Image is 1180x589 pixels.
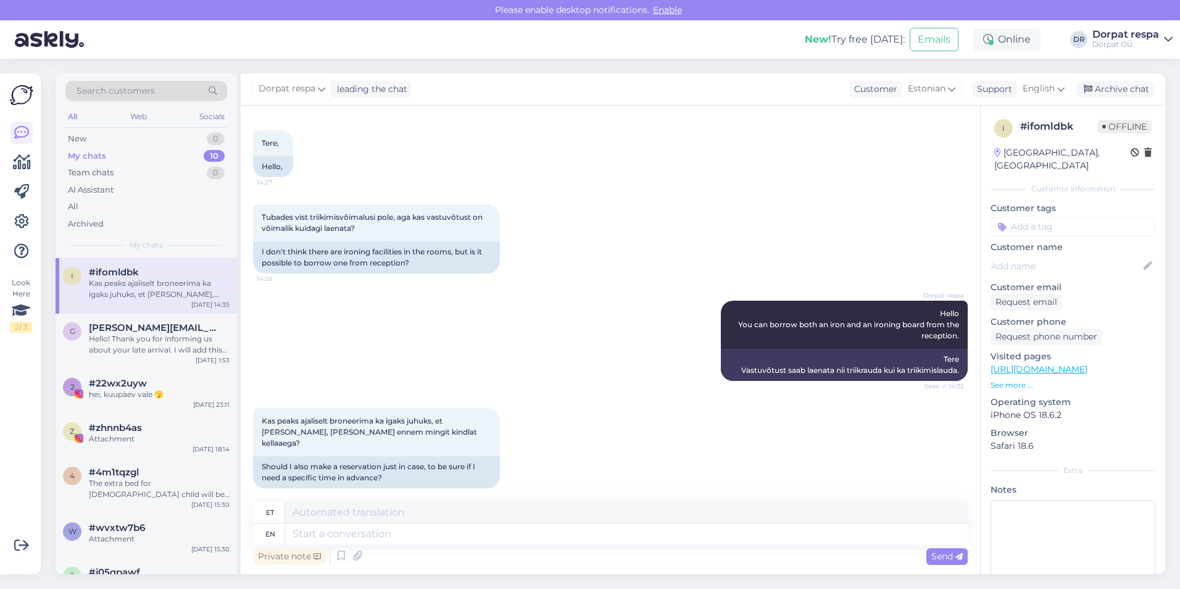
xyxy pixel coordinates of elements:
div: Online [973,28,1041,51]
div: Archived [68,218,104,230]
div: Customer information [991,183,1155,194]
div: Extra [991,465,1155,476]
input: Add a tag [991,217,1155,236]
span: #ifomldbk [89,267,139,278]
span: w [69,527,77,536]
span: Enable [649,4,686,15]
div: Kas peaks ajaliselt broneerima ka igaks juhuks, et [PERSON_NAME], [PERSON_NAME] ennem mingit kind... [89,278,230,300]
span: i [71,271,73,280]
div: My chats [68,150,106,162]
span: Dorpat respa [918,291,964,300]
a: Dorpat respaDorpat OÜ [1092,30,1173,49]
span: 14:35 [257,489,303,498]
div: en [265,524,275,545]
span: Dorpat respa [259,82,315,96]
div: Attachment [89,533,230,545]
span: #22wx2uyw [89,378,147,389]
span: #zhnnb4as [89,422,142,433]
div: All [68,201,78,213]
div: Customer [849,83,897,96]
div: [DATE] 14:35 [191,300,230,309]
div: I don't think there are ironing facilities in the rooms, but is it possible to borrow one from re... [253,241,500,274]
div: DR [1070,31,1087,48]
span: 4 [70,471,75,480]
div: Support [972,83,1012,96]
span: English [1023,82,1055,96]
p: Visited pages [991,350,1155,363]
span: i [1002,123,1005,133]
p: Customer email [991,281,1155,294]
p: Safari 18.6 [991,440,1155,453]
div: [DATE] 1:53 [196,356,230,365]
div: Hello, [253,156,293,177]
div: Archive chat [1076,81,1154,98]
div: Private note [253,548,326,565]
div: 0 [207,133,225,145]
a: [URL][DOMAIN_NAME] [991,364,1087,375]
div: Request email [991,294,1062,311]
p: See more ... [991,380,1155,391]
div: Dorpat OÜ [1092,40,1159,49]
span: Tere, [262,138,279,148]
span: Estonian [908,82,945,96]
button: Emails [910,28,958,51]
span: g [70,327,75,336]
div: Should I also make a reservation just in case, to be sure if I need a specific time in advance? [253,456,500,488]
span: Kas peaks ajaliselt broneerima ka igaks juhuks, et [PERSON_NAME], [PERSON_NAME] ennem mingit kind... [262,416,479,448]
div: [DATE] 15:30 [191,545,230,554]
div: Web [128,109,149,125]
span: #j05qpawf [89,567,140,578]
span: #4m1tqzgl [89,467,139,478]
span: giulia.barbano@iesve.com [89,322,217,333]
div: Tere Vastuvõtust saab laenata nii triikrauda kui ka triikimislauda. [721,349,968,381]
img: Askly Logo [10,83,33,107]
span: Send [931,551,963,562]
div: Dorpat respa [1092,30,1159,40]
div: 10 [204,150,225,162]
div: The extra bed for [DEMOGRAPHIC_DATA] child will be 21€/night. [89,478,230,500]
div: [DATE] 23:11 [193,400,230,409]
div: Look Here [10,277,32,333]
div: et [266,502,274,523]
div: [DATE] 18:14 [193,445,230,454]
div: Team chats [68,167,114,179]
span: j [70,571,74,580]
span: z [70,427,75,436]
div: # ifomldbk [1020,119,1097,134]
div: [DATE] 15:30 [191,500,230,509]
span: #wvxtw7b6 [89,522,145,533]
span: 14:27 [257,178,303,187]
div: Request phone number [991,328,1102,345]
div: Socials [197,109,227,125]
div: 2 / 3 [10,322,32,333]
span: 2 [70,382,75,391]
p: Browser [991,427,1155,440]
p: Customer phone [991,315,1155,328]
p: Customer tags [991,202,1155,215]
span: Search customers [77,85,155,98]
span: My chats [130,240,163,251]
div: [GEOGRAPHIC_DATA], [GEOGRAPHIC_DATA] [994,146,1131,172]
div: Hello! Thank you for informing us about your late arrival. I will add this information to your re... [89,333,230,356]
b: New! [805,33,831,45]
span: Tubades vist triikimisvõimalusi pole, aga kas vastuvõtust on võimalik kuidagi laenata? [262,212,484,233]
div: 0 [207,167,225,179]
div: leading the chat [332,83,407,96]
p: Notes [991,483,1155,496]
div: Try free [DATE]: [805,32,905,47]
span: Offline [1097,120,1152,133]
input: Add name [991,259,1141,273]
p: iPhone OS 18.6.2 [991,409,1155,422]
p: Operating system [991,396,1155,409]
div: New [68,133,86,145]
span: Hello You can borrow both an iron and an ironing board from the reception. [738,309,961,340]
div: hei, kuupàev vale 🫣 [89,389,230,400]
div: AI Assistant [68,184,114,196]
div: Attachment [89,433,230,445]
span: Seen ✓ 14:32 [918,382,964,391]
p: Customer name [991,241,1155,254]
span: 14:28 [257,274,303,283]
div: All [65,109,80,125]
